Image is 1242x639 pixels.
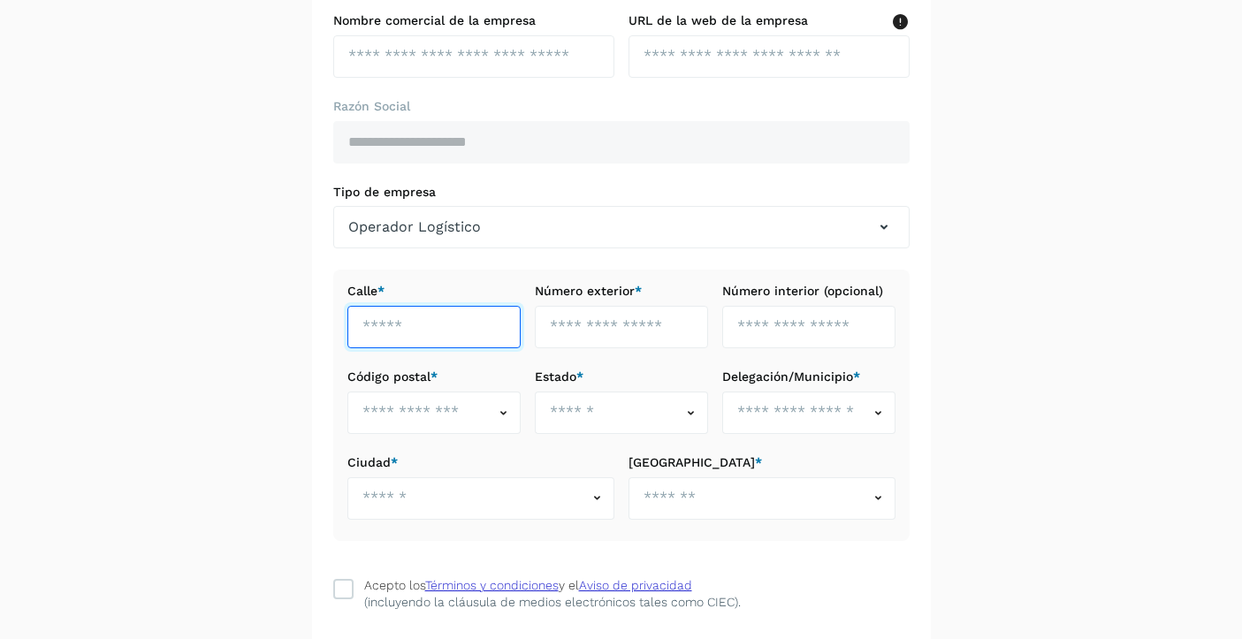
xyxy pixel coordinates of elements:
div: Acepto los y el [364,576,692,595]
label: Razón Social [333,99,910,114]
label: [GEOGRAPHIC_DATA] [629,455,895,470]
label: Delegación/Municipio [722,369,895,384]
label: Calle [347,284,521,299]
label: Código postal [347,369,521,384]
p: (incluyendo la cláusula de medios electrónicos tales como CIEC). [364,595,741,610]
a: Términos y condiciones [425,578,559,592]
label: Nombre comercial de la empresa [333,13,614,28]
label: Estado [535,369,708,384]
label: Número exterior [535,284,708,299]
label: Tipo de empresa [333,185,910,200]
label: URL de la web de la empresa [629,13,910,28]
label: Ciudad [347,455,614,470]
a: Aviso de privacidad [579,578,692,592]
span: Operador Logístico [348,217,481,238]
label: Número interior (opcional) [722,284,895,299]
